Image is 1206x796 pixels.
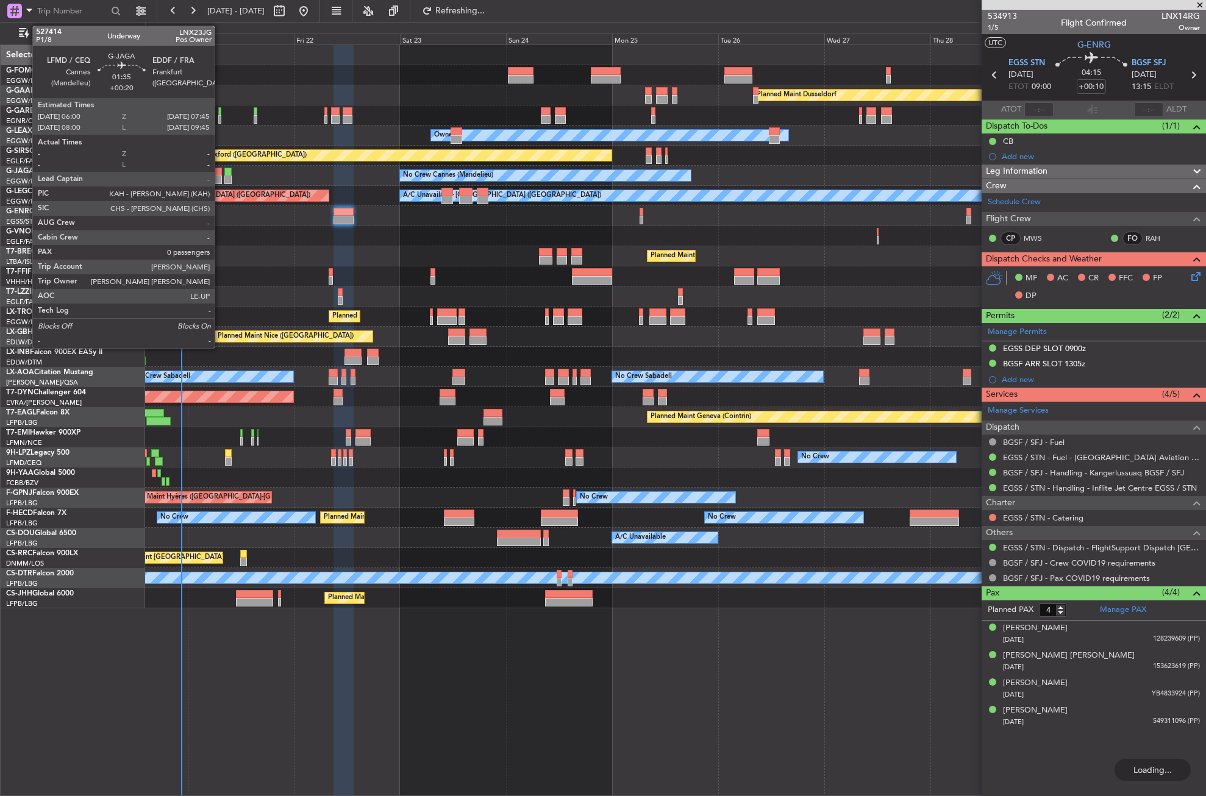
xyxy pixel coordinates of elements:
[1152,689,1200,699] span: YB4833924 (PP)
[6,409,70,416] a: T7-EAGLFalcon 8X
[6,409,36,416] span: T7-EAGL
[986,119,1047,133] span: Dispatch To-Dos
[986,496,1015,510] span: Charter
[6,398,82,407] a: EVRA/[PERSON_NAME]
[6,458,41,467] a: LFMD/CEQ
[218,327,354,346] div: Planned Maint Nice ([GEOGRAPHIC_DATA])
[6,349,102,356] a: LX-INBFalcon 900EX EASy II
[1082,67,1101,79] span: 04:15
[129,488,335,506] div: AOG Maint Hyères ([GEOGRAPHIC_DATA]-[GEOGRAPHIC_DATA])
[6,137,43,146] a: EGGW/LTN
[1153,272,1162,285] span: FP
[1115,759,1191,781] div: Loading...
[6,378,78,387] a: [PERSON_NAME]/QSA
[6,570,74,577] a: CS-DTRFalcon 2000
[6,550,32,557] span: CS-RRC
[988,326,1047,338] a: Manage Permits
[651,408,751,426] div: Planned Maint Geneva (Cointrin)
[1154,81,1174,93] span: ELDT
[118,187,310,205] div: Planned Maint [GEOGRAPHIC_DATA] ([GEOGRAPHIC_DATA])
[986,586,999,600] span: Pax
[6,429,80,436] a: T7-EMIHawker 900XP
[6,228,36,235] span: G-VNOR
[986,179,1007,193] span: Crew
[986,165,1047,179] span: Leg Information
[1119,272,1133,285] span: FFC
[6,369,93,376] a: LX-AOACitation Mustang
[1003,558,1155,568] a: BGSF / SFJ - Crew COVID19 requirements
[1132,57,1166,69] span: BGSF SFJ
[434,126,455,144] div: Owner
[6,590,32,597] span: CS-JHH
[757,86,837,104] div: Planned Maint Dusseldorf
[1026,272,1037,285] span: MF
[6,530,35,537] span: CS-DOU
[986,388,1018,402] span: Services
[1003,690,1024,699] span: [DATE]
[988,196,1041,208] a: Schedule Crew
[986,421,1019,435] span: Dispatch
[435,7,486,15] span: Refreshing...
[6,248,31,255] span: T7-BRE
[134,368,190,386] div: No Crew Sabadell
[32,29,129,38] span: Only With Activity
[6,349,30,356] span: LX-INB
[1003,136,1013,146] div: CB
[6,329,66,336] a: LX-GBHFalcon 7X
[6,147,76,155] a: G-SIRSCitation Excel
[6,429,30,436] span: T7-EMI
[988,604,1033,616] label: Planned PAX
[1003,437,1065,447] a: BGSF / SFJ - Fuel
[6,197,43,206] a: EGGW/LTN
[1003,705,1068,717] div: [PERSON_NAME]
[6,338,42,347] a: EDLW/DTM
[615,368,672,386] div: No Crew Sabadell
[1024,102,1054,117] input: --:--
[985,37,1006,48] button: UTC
[651,247,843,265] div: Planned Maint [GEOGRAPHIC_DATA] ([GEOGRAPHIC_DATA])
[6,579,38,588] a: LFPB/LBG
[328,589,520,607] div: Planned Maint [GEOGRAPHIC_DATA] ([GEOGRAPHIC_DATA])
[6,217,38,226] a: EGSS/STN
[1061,16,1127,29] div: Flight Confirmed
[6,188,71,195] a: G-LEGCLegacy 600
[1146,233,1173,244] a: RAH
[6,308,32,316] span: LX-TRO
[1008,69,1033,81] span: [DATE]
[1153,716,1200,727] span: 549311096 (PP)
[6,318,43,327] a: EGGW/LTN
[1003,650,1135,662] div: [PERSON_NAME] [PERSON_NAME]
[6,87,34,94] span: G-GAAL
[6,530,76,537] a: CS-DOUGlobal 6500
[930,34,1037,44] div: Thu 28
[6,438,42,447] a: LFMN/NCE
[988,10,1017,23] span: 534913
[13,24,132,43] button: Only With Activity
[1003,452,1200,463] a: EGSS / STN - Fuel - [GEOGRAPHIC_DATA] Aviation Fuel - [GEOGRAPHIC_DATA] - [GEOGRAPHIC_DATA] / STN
[1162,586,1180,599] span: (4/4)
[6,248,84,255] a: T7-BREChallenger 604
[6,449,30,457] span: 9H-LPZ
[6,168,77,175] a: G-JAGAPhenom 300
[6,228,88,235] a: G-VNORChallenger 650
[988,23,1017,33] span: 1/5
[6,208,35,215] span: G-ENRG
[6,96,43,105] a: EGGW/LTN
[188,34,294,44] div: Thu 21
[6,469,34,477] span: 9H-YAA
[1001,232,1021,245] div: CP
[1132,69,1157,81] span: [DATE]
[1003,343,1086,354] div: EGSS DEP SLOT 0900z
[1008,81,1029,93] span: ETOT
[6,237,38,246] a: EGLF/FAB
[160,508,188,527] div: No Crew
[332,307,524,325] div: Planned Maint [GEOGRAPHIC_DATA] ([GEOGRAPHIC_DATA])
[1002,151,1200,162] div: Add new
[988,405,1049,417] a: Manage Services
[986,526,1013,540] span: Others
[986,309,1015,323] span: Permits
[6,297,38,307] a: EGLF/FAB
[294,34,400,44] div: Fri 22
[1162,388,1180,400] span: (4/5)
[6,288,31,296] span: T7-LZZI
